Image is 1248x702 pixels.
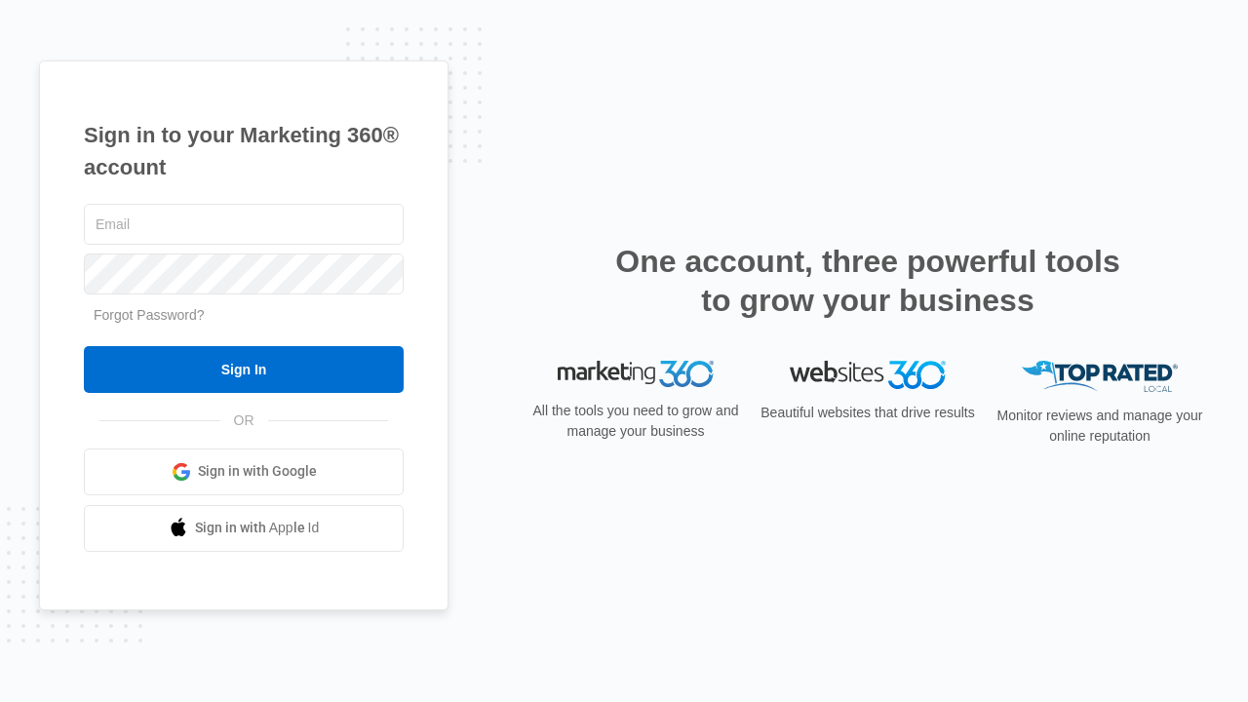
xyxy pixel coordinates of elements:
[1022,361,1178,393] img: Top Rated Local
[84,505,404,552] a: Sign in with Apple Id
[195,518,320,538] span: Sign in with Apple Id
[94,307,205,323] a: Forgot Password?
[198,461,317,482] span: Sign in with Google
[558,361,714,388] img: Marketing 360
[84,448,404,495] a: Sign in with Google
[84,204,404,245] input: Email
[84,119,404,183] h1: Sign in to your Marketing 360® account
[609,242,1126,320] h2: One account, three powerful tools to grow your business
[220,410,268,431] span: OR
[790,361,946,389] img: Websites 360
[991,406,1209,447] p: Monitor reviews and manage your online reputation
[526,401,745,442] p: All the tools you need to grow and manage your business
[84,346,404,393] input: Sign In
[759,403,977,423] p: Beautiful websites that drive results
